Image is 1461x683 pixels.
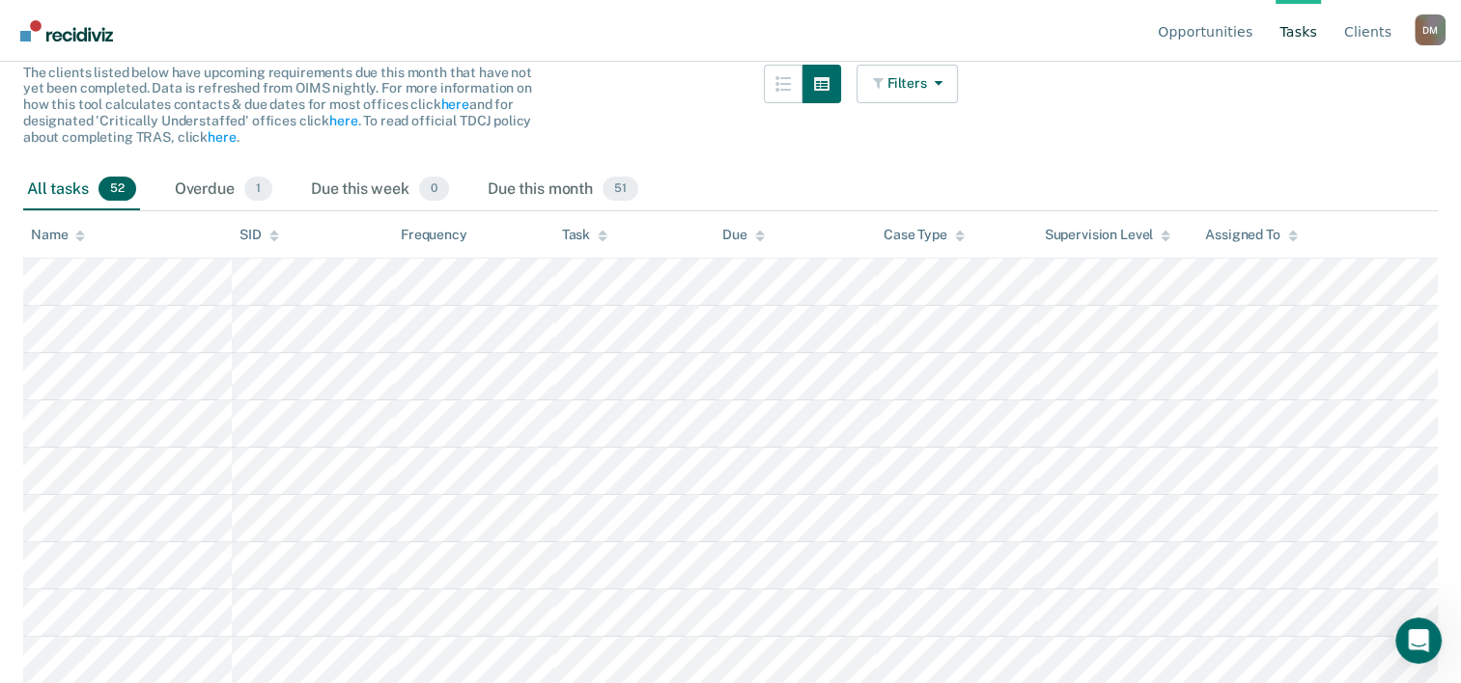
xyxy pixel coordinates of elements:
[1045,227,1171,243] div: Supervision Level
[20,20,113,41] img: Recidiviz
[1415,14,1446,45] div: D M
[31,227,85,243] div: Name
[401,227,467,243] div: Frequency
[23,65,532,145] span: The clients listed below have upcoming requirements due this month that have not yet been complet...
[98,177,136,202] span: 52
[239,227,279,243] div: SID
[1415,14,1446,45] button: Profile dropdown button
[23,169,140,211] div: All tasks52
[171,169,276,211] div: Overdue1
[1395,617,1442,664] iframe: Intercom live chat
[1205,227,1297,243] div: Assigned To
[329,113,357,128] a: here
[484,169,642,211] div: Due this month51
[208,129,236,145] a: here
[440,96,468,112] a: here
[603,177,638,202] span: 51
[307,169,453,211] div: Due this week0
[722,227,765,243] div: Due
[562,227,607,243] div: Task
[857,65,959,103] button: Filters
[244,177,272,202] span: 1
[419,177,449,202] span: 0
[884,227,965,243] div: Case Type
